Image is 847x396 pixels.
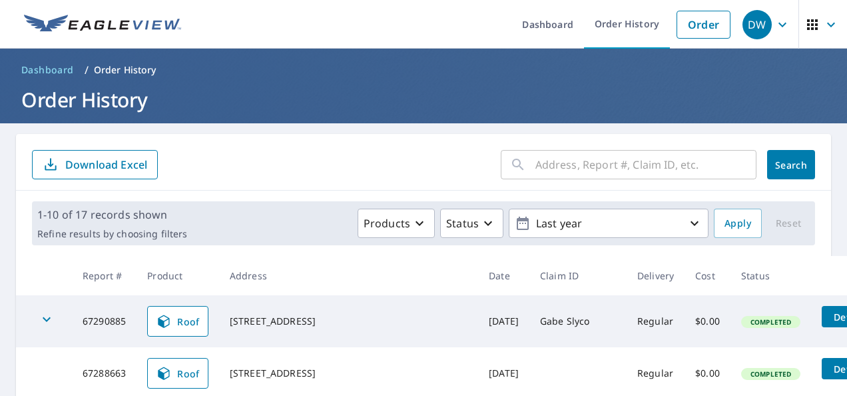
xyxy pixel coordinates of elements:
[16,86,831,113] h1: Order History
[627,256,685,295] th: Delivery
[94,63,156,77] p: Order History
[219,256,478,295] th: Address
[85,62,89,78] li: /
[16,59,831,81] nav: breadcrumb
[32,150,158,179] button: Download Excel
[478,256,529,295] th: Date
[685,295,730,347] td: $0.00
[65,157,147,172] p: Download Excel
[72,256,137,295] th: Report #
[535,146,756,183] input: Address, Report #, Claim ID, etc.
[478,295,529,347] td: [DATE]
[147,358,208,389] a: Roof
[742,317,799,327] span: Completed
[72,295,137,347] td: 67290885
[714,209,762,238] button: Apply
[147,306,208,337] a: Roof
[446,215,479,231] p: Status
[16,59,79,81] a: Dashboard
[440,209,503,238] button: Status
[529,295,627,347] td: Gabe Slyco
[742,369,799,379] span: Completed
[742,10,772,39] div: DW
[230,315,467,328] div: [STREET_ADDRESS]
[730,256,811,295] th: Status
[529,256,627,295] th: Claim ID
[724,215,751,232] span: Apply
[37,207,187,223] p: 1-10 of 17 records shown
[627,295,685,347] td: Regular
[156,365,200,381] span: Roof
[685,256,730,295] th: Cost
[767,150,815,179] button: Search
[509,209,708,238] button: Last year
[156,313,200,329] span: Roof
[21,63,74,77] span: Dashboard
[137,256,219,295] th: Product
[230,367,467,380] div: [STREET_ADDRESS]
[677,11,730,39] a: Order
[37,228,187,240] p: Refine results by choosing filters
[364,215,410,231] p: Products
[531,212,687,235] p: Last year
[24,15,181,35] img: EV Logo
[358,209,435,238] button: Products
[778,159,804,171] span: Search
